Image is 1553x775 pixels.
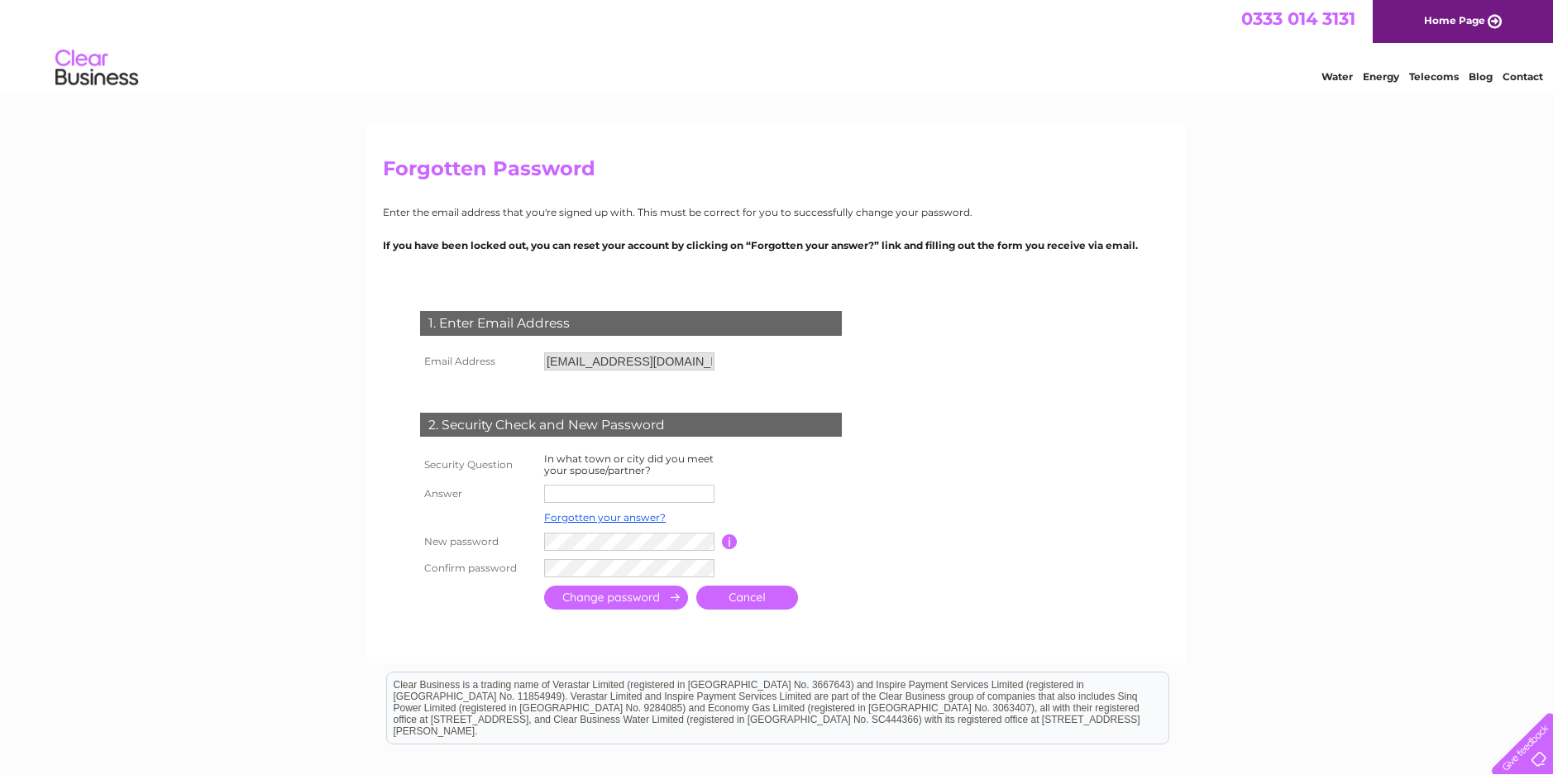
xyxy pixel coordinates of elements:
img: logo.png [55,43,139,93]
input: Information [722,534,738,549]
p: If you have been locked out, you can reset your account by clicking on “Forgotten your answer?” l... [383,237,1170,253]
div: Clear Business is a trading name of Verastar Limited (registered in [GEOGRAPHIC_DATA] No. 3667643... [387,9,1168,80]
a: Cancel [696,586,798,610]
input: Submit [544,586,688,610]
a: Forgotten your answer? [544,511,666,524]
a: Water [1321,70,1353,83]
th: Security Question [416,449,540,481]
div: 2. Security Check and New Password [420,413,842,438]
a: Energy [1363,70,1399,83]
div: 1. Enter Email Address [420,311,842,336]
th: Confirm password [416,555,540,581]
a: 0333 014 3131 [1241,8,1355,29]
label: In what town or city did you meet your spouse/partner? [544,452,714,476]
a: Telecoms [1409,70,1459,83]
th: Email Address [416,348,540,375]
a: Blog [1469,70,1493,83]
th: New password [416,529,540,555]
th: Answer [416,481,540,507]
h2: Forgotten Password [383,157,1170,189]
p: Enter the email address that you're signed up with. This must be correct for you to successfully ... [383,204,1170,220]
a: Contact [1503,70,1543,83]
